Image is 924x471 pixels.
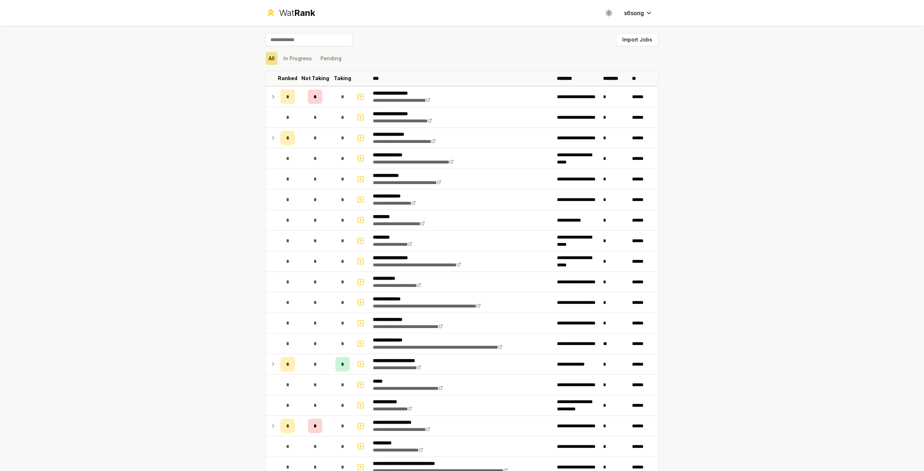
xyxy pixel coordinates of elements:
[266,52,278,65] button: All
[318,52,344,65] button: Pending
[618,6,658,19] button: s6song
[266,7,315,19] a: WatRank
[334,75,351,82] p: Taking
[301,75,329,82] p: Not Taking
[616,33,658,46] button: Import Jobs
[294,8,315,18] span: Rank
[280,52,315,65] button: In Progress
[624,9,644,17] span: s6song
[278,75,297,82] p: Ranked
[279,7,315,19] div: Wat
